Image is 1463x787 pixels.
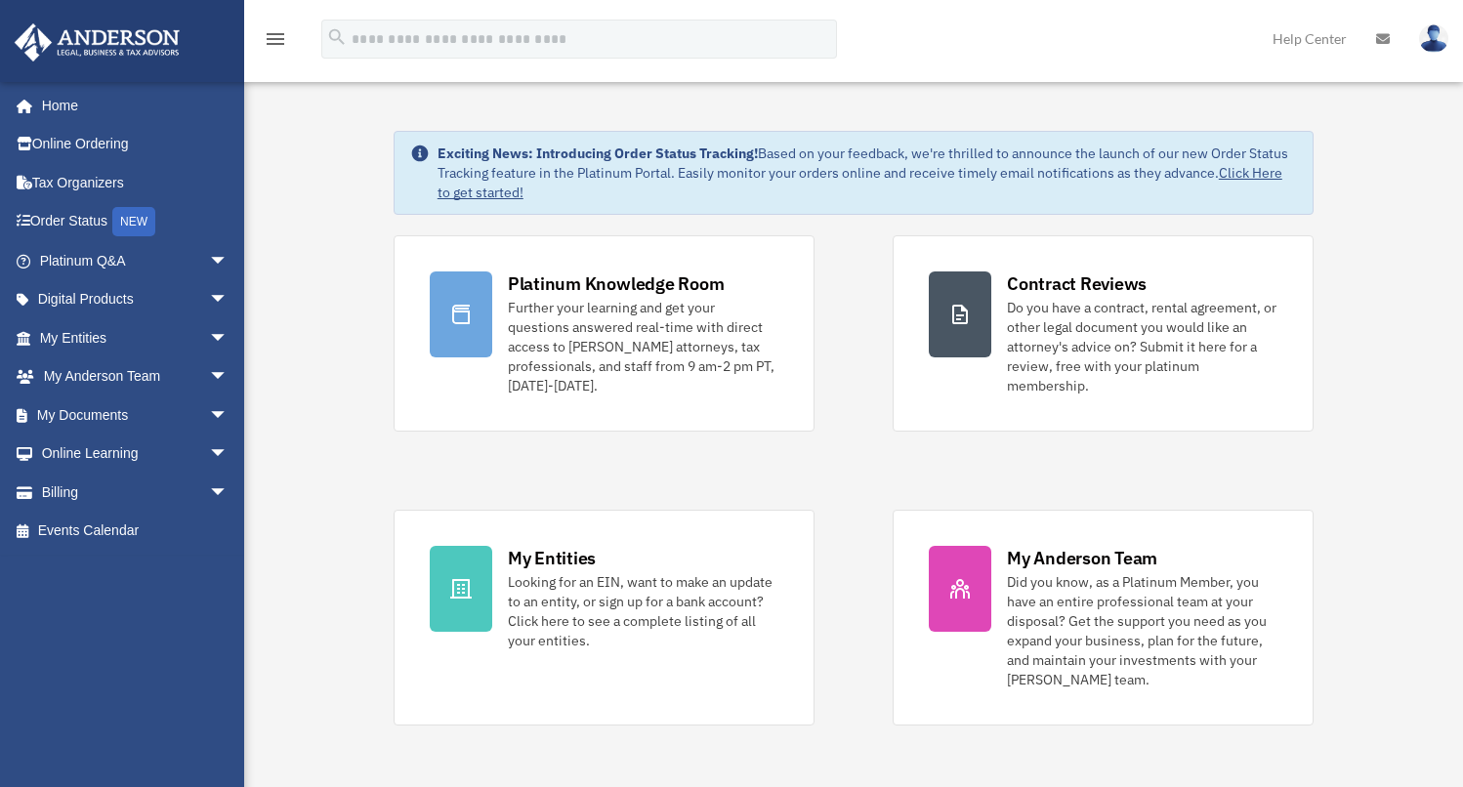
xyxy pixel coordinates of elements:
[209,395,248,435] span: arrow_drop_down
[508,546,596,570] div: My Entities
[1419,24,1448,53] img: User Pic
[14,202,258,242] a: Order StatusNEW
[1007,572,1277,689] div: Did you know, as a Platinum Member, you have an entire professional team at your disposal? Get th...
[209,280,248,320] span: arrow_drop_down
[508,572,778,650] div: Looking for an EIN, want to make an update to an entity, or sign up for a bank account? Click her...
[14,512,258,551] a: Events Calendar
[14,395,258,435] a: My Documentsarrow_drop_down
[1007,298,1277,395] div: Do you have a contract, rental agreement, or other legal document you would like an attorney's ad...
[14,125,258,164] a: Online Ordering
[438,145,758,162] strong: Exciting News: Introducing Order Status Tracking!
[209,473,248,513] span: arrow_drop_down
[326,26,348,48] i: search
[14,241,258,280] a: Platinum Q&Aarrow_drop_down
[438,164,1282,201] a: Click Here to get started!
[14,280,258,319] a: Digital Productsarrow_drop_down
[1007,271,1147,296] div: Contract Reviews
[14,318,258,357] a: My Entitiesarrow_drop_down
[394,510,815,725] a: My Entities Looking for an EIN, want to make an update to an entity, or sign up for a bank accoun...
[112,207,155,236] div: NEW
[438,144,1297,202] div: Based on your feedback, we're thrilled to announce the launch of our new Order Status Tracking fe...
[14,435,258,474] a: Online Learningarrow_drop_down
[394,235,815,432] a: Platinum Knowledge Room Further your learning and get your questions answered real-time with dire...
[14,357,258,396] a: My Anderson Teamarrow_drop_down
[209,318,248,358] span: arrow_drop_down
[14,86,248,125] a: Home
[893,235,1314,432] a: Contract Reviews Do you have a contract, rental agreement, or other legal document you would like...
[209,241,248,281] span: arrow_drop_down
[9,23,186,62] img: Anderson Advisors Platinum Portal
[14,163,258,202] a: Tax Organizers
[508,271,725,296] div: Platinum Knowledge Room
[209,435,248,475] span: arrow_drop_down
[14,473,258,512] a: Billingarrow_drop_down
[209,357,248,397] span: arrow_drop_down
[1007,546,1157,570] div: My Anderson Team
[264,27,287,51] i: menu
[508,298,778,395] div: Further your learning and get your questions answered real-time with direct access to [PERSON_NAM...
[264,34,287,51] a: menu
[893,510,1314,725] a: My Anderson Team Did you know, as a Platinum Member, you have an entire professional team at your...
